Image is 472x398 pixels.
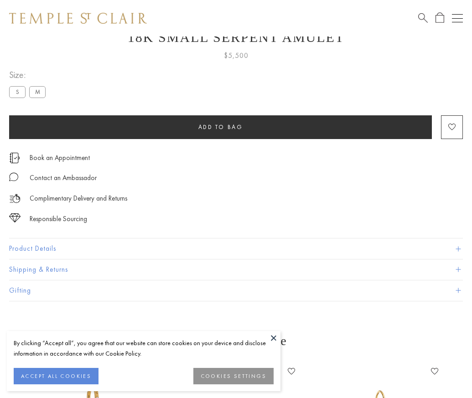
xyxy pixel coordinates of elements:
[9,30,463,45] h1: 18K Small Serpent Amulet
[9,67,49,83] span: Size:
[418,12,428,24] a: Search
[9,153,20,163] img: icon_appointment.svg
[9,259,463,280] button: Shipping & Returns
[14,338,274,359] div: By clicking “Accept all”, you agree that our website can store cookies on your device and disclos...
[30,153,90,163] a: Book an Appointment
[436,12,444,24] a: Open Shopping Bag
[14,368,99,384] button: ACCEPT ALL COOKIES
[30,193,127,204] p: Complimentary Delivery and Returns
[198,123,243,131] span: Add to bag
[30,213,87,225] div: Responsible Sourcing
[9,86,26,98] label: S
[9,172,18,181] img: MessageIcon-01_2.svg
[9,280,463,301] button: Gifting
[9,238,463,259] button: Product Details
[9,193,21,204] img: icon_delivery.svg
[30,172,97,184] div: Contact an Ambassador
[9,115,432,139] button: Add to bag
[193,368,274,384] button: COOKIES SETTINGS
[9,213,21,222] img: icon_sourcing.svg
[9,13,147,24] img: Temple St. Clair
[452,13,463,24] button: Open navigation
[224,50,249,62] span: $5,500
[29,86,46,98] label: M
